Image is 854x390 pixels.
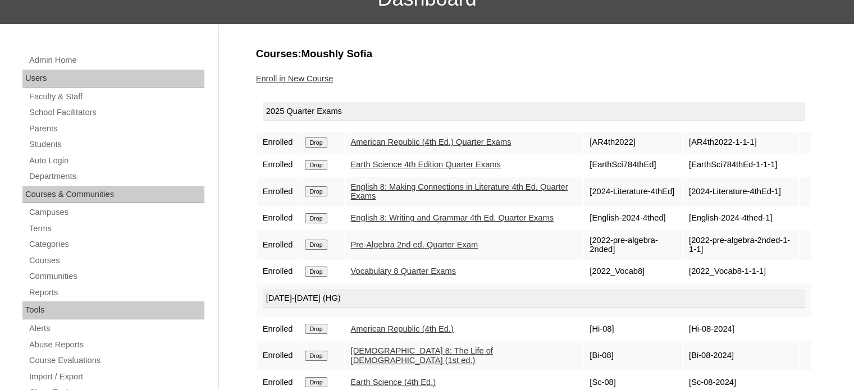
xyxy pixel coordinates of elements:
a: Abuse Reports [28,338,204,352]
a: English 8: Writing and Grammar 4th Ed. Quarter Exams [351,213,554,222]
td: [Hi-08] [584,318,682,339]
a: Import / Export [28,370,204,384]
input: Drop [305,137,327,148]
td: [2022_Vocab8-1-1-1] [683,261,798,282]
a: Parents [28,122,204,136]
a: Communities [28,269,204,283]
td: [EarthSci784thEd-1-1-1] [683,154,798,176]
a: Enroll in New Course [256,74,334,83]
td: Enrolled [257,208,299,229]
div: Users [22,70,204,88]
td: [2022_Vocab8] [584,261,682,282]
td: Enrolled [257,341,299,370]
a: [DEMOGRAPHIC_DATA] 8: The Life of [DEMOGRAPHIC_DATA] (1st ed.) [351,346,493,365]
a: School Facilitators [28,105,204,120]
input: Drop [305,160,327,170]
a: Departments [28,169,204,183]
td: [Hi-08-2024] [683,318,798,339]
td: [2024-Literature-4thEd-1] [683,177,798,207]
input: Drop [305,213,327,223]
a: Pre-Algebra 2nd ed. Quarter Exam [351,240,478,249]
a: Students [28,137,204,152]
td: [2024-Literature-4thEd] [584,177,682,207]
td: Enrolled [257,154,299,176]
a: Vocabulary 8 Quarter Exams [351,267,456,276]
a: Earth Science 4th Edition Quarter Exams [351,160,501,169]
div: Courses & Communities [22,186,204,204]
a: Alerts [28,322,204,336]
div: 2025 Quarter Exams [263,102,805,121]
div: [DATE]-[DATE] (HG) [263,289,805,308]
a: Reports [28,286,204,300]
input: Drop [305,377,327,387]
td: [EarthSci784thEd] [584,154,682,176]
td: [AR4th2022] [584,132,682,153]
a: Courses [28,254,204,268]
a: American Republic (4th Ed.) [351,324,454,333]
a: Campuses [28,205,204,219]
a: American Republic (4th Ed.) Quarter Exams [351,137,512,146]
a: Auto Login [28,154,204,168]
input: Drop [305,240,327,250]
input: Drop [305,186,327,196]
input: Drop [305,351,327,361]
a: Earth Science (4th Ed.) [351,378,436,387]
td: Enrolled [257,132,299,153]
td: [Bi-08-2024] [683,341,798,370]
div: Tools [22,301,204,319]
td: [English-2024-4thed] [584,208,682,229]
td: Enrolled [257,261,299,282]
td: [English-2024-4thed-1] [683,208,798,229]
a: Categories [28,237,204,251]
a: Admin Home [28,53,204,67]
input: Drop [305,324,327,334]
a: Terms [28,222,204,236]
a: Course Evaluations [28,354,204,368]
a: Faculty & Staff [28,90,204,104]
input: Drop [305,267,327,277]
td: [2022-pre-algebra-2nded] [584,230,682,260]
a: English 8: Making Connections in Literature 4th Ed. Quarter Exams [351,182,568,201]
td: Enrolled [257,177,299,207]
td: Enrolled [257,318,299,339]
td: Enrolled [257,230,299,260]
td: [AR4th2022-1-1-1] [683,132,798,153]
td: [Bi-08] [584,341,682,370]
h3: Courses:Moushly Sofia [256,47,812,61]
td: [2022-pre-algebra-2nded-1-1-1] [683,230,798,260]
